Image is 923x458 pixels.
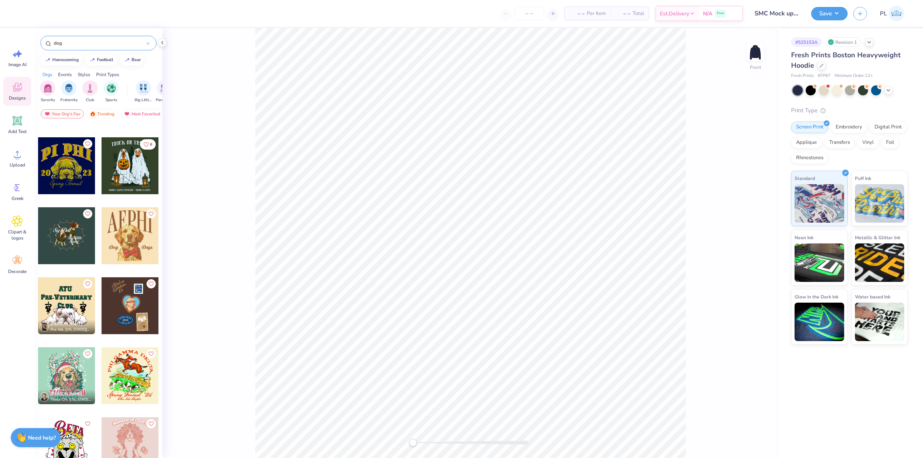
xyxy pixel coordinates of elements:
span: Minimum Order: 12 + [835,73,873,79]
span: Parent's Weekend [156,97,173,103]
span: Fresh Prints [791,73,814,79]
span: Theta Chi, [US_STATE][GEOGRAPHIC_DATA] [50,397,92,403]
span: – – [569,10,585,18]
input: Try "Alpha" [53,39,147,47]
img: Parent's Weekend Image [160,84,169,93]
button: filter button [40,80,55,103]
span: [PERSON_NAME] [50,321,82,326]
span: 8 [150,143,152,147]
div: filter for Sorority [40,80,55,103]
div: Transfers [824,137,855,148]
button: Like [147,419,156,428]
span: Free [717,11,724,16]
a: PL [876,6,908,21]
div: Front [750,64,761,71]
input: – – [514,7,544,20]
span: Decorate [8,268,27,275]
img: Water based Ink [855,303,905,341]
div: homecoming [52,58,79,62]
span: Total [633,10,644,18]
div: bear [132,58,141,62]
span: Per Item [587,10,606,18]
div: Rhinestones [791,152,828,164]
span: # FP87 [818,73,831,79]
img: Glow in the Dark Ink [795,303,844,341]
span: Metallic & Glitter Ink [855,233,900,241]
div: Trending [86,109,118,118]
button: Like [83,419,92,428]
img: Club Image [86,84,94,93]
span: Fraternity [60,97,78,103]
div: filter for Big Little Reveal [135,80,152,103]
div: filter for Parent's Weekend [156,80,173,103]
button: Like [147,349,156,358]
button: filter button [156,80,173,103]
img: Puff Ink [855,184,905,223]
div: Orgs [42,71,52,78]
span: Clipart & logos [5,229,30,241]
img: Big Little Reveal Image [139,84,148,93]
span: Fresh Prints Boston Heavyweight Hoodie [791,50,901,70]
button: filter button [60,80,78,103]
div: Vinyl [857,137,879,148]
div: Digital Print [870,122,907,133]
span: Est. Delivery [660,10,689,18]
button: filter button [103,80,119,103]
img: Fraternity Image [65,84,73,93]
span: [PERSON_NAME] [50,391,82,396]
span: Sorority [41,97,55,103]
span: PL [880,9,887,18]
button: Like [140,139,156,150]
div: filter for Sports [103,80,119,103]
div: # 525153A [791,37,822,47]
button: Like [83,209,92,218]
span: Upload [10,162,25,168]
span: – – [615,10,630,18]
img: trending.gif [90,111,96,117]
strong: Need help? [28,434,56,441]
img: Sorority Image [43,84,52,93]
span: Neon Ink [795,233,813,241]
img: Sports Image [107,84,116,93]
button: Like [147,279,156,288]
button: Like [147,209,156,218]
div: Most Favorited [120,109,164,118]
span: Add Text [8,128,27,135]
button: Save [811,7,848,20]
button: filter button [82,80,98,103]
div: Your Org's Fav [41,109,84,118]
span: Puff Ink [855,174,871,182]
div: Events [58,71,72,78]
button: Like [83,139,92,148]
div: Applique [791,137,822,148]
img: Pamela Lois Reyes [889,6,904,21]
input: Untitled Design [749,6,805,21]
span: Greek [12,195,23,202]
div: Print Types [96,71,119,78]
img: Standard [795,184,844,223]
img: Metallic & Glitter Ink [855,243,905,282]
span: Big Little Reveal [135,97,152,103]
div: Accessibility label [409,439,417,446]
div: football [97,58,113,62]
div: Embroidery [831,122,867,133]
button: Like [83,349,92,358]
span: Image AI [8,62,27,68]
span: Designs [9,95,26,101]
img: trend_line.gif [124,58,130,62]
span: Pre-Vet, [US_STATE][GEOGRAPHIC_DATA] [50,327,92,333]
img: Front [748,45,763,60]
div: Screen Print [791,122,828,133]
img: trend_line.gif [45,58,51,62]
span: Water based Ink [855,293,890,301]
button: Like [83,279,92,288]
span: N/A [703,10,712,18]
img: most_fav.gif [124,111,130,117]
div: Styles [78,71,90,78]
div: filter for Club [82,80,98,103]
span: Sports [105,97,117,103]
div: Revision 1 [826,37,861,47]
img: Neon Ink [795,243,844,282]
div: Print Type [791,106,908,115]
button: football [85,54,117,66]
